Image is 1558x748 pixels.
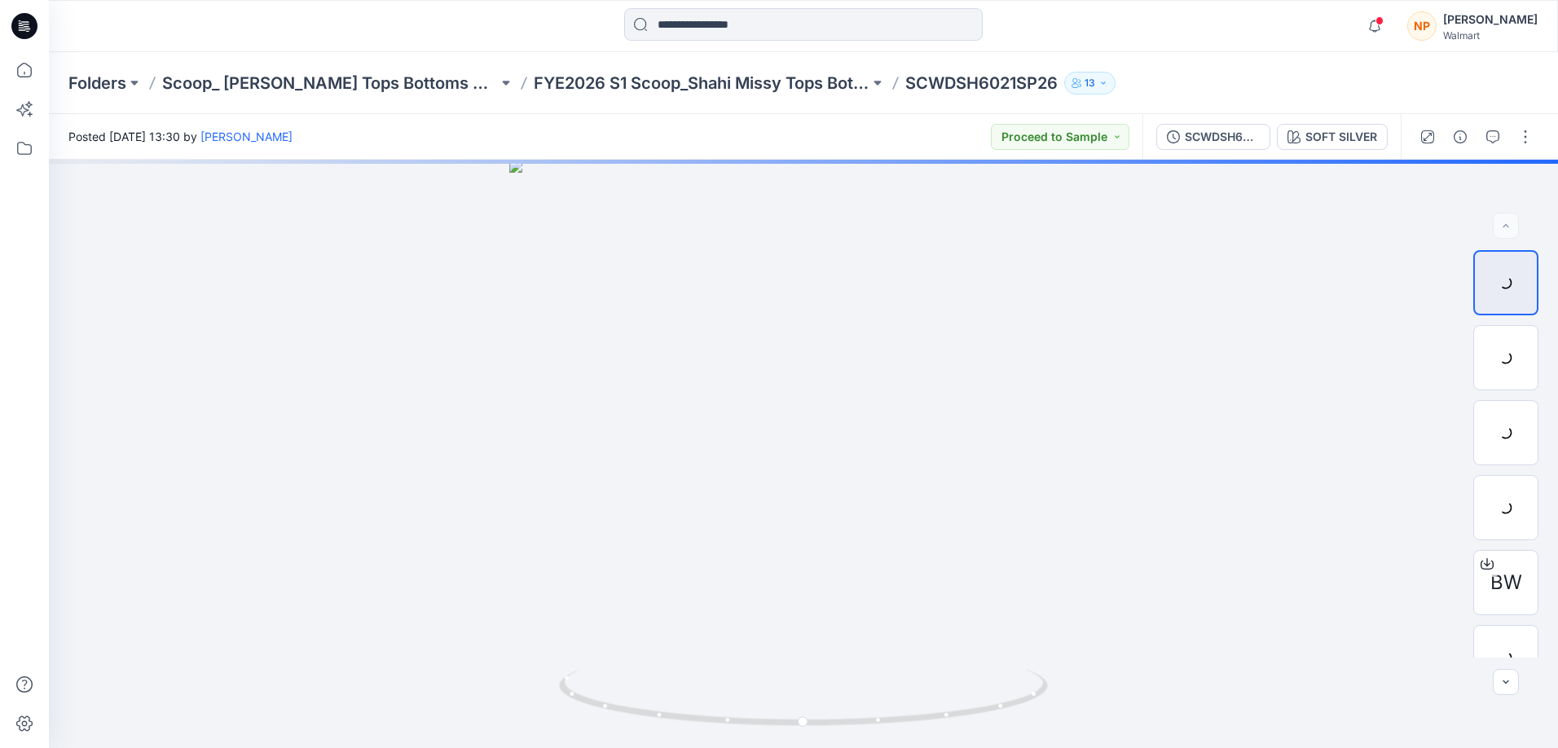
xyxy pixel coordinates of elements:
a: Scoop_ [PERSON_NAME] Tops Bottoms Dresses [162,72,498,95]
a: FYE2026 S1 Scoop_Shahi Missy Tops Bottoms Dresses Board [534,72,869,95]
a: Folders [68,72,126,95]
div: SCWDSH6021SP26 [1185,128,1260,146]
button: 13 [1064,72,1116,95]
a: [PERSON_NAME] [200,130,293,143]
div: SOFT SILVER [1305,128,1377,146]
button: SOFT SILVER [1277,124,1388,150]
div: [PERSON_NAME] [1443,10,1538,29]
button: Details [1447,124,1473,150]
p: SCWDSH6021SP26 [905,72,1058,95]
div: Walmart [1443,29,1538,42]
span: BW [1490,568,1522,597]
button: SCWDSH6021SP26 [1156,124,1270,150]
span: Posted [DATE] 13:30 by [68,128,293,145]
p: 13 [1085,74,1095,92]
div: NP [1407,11,1437,41]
